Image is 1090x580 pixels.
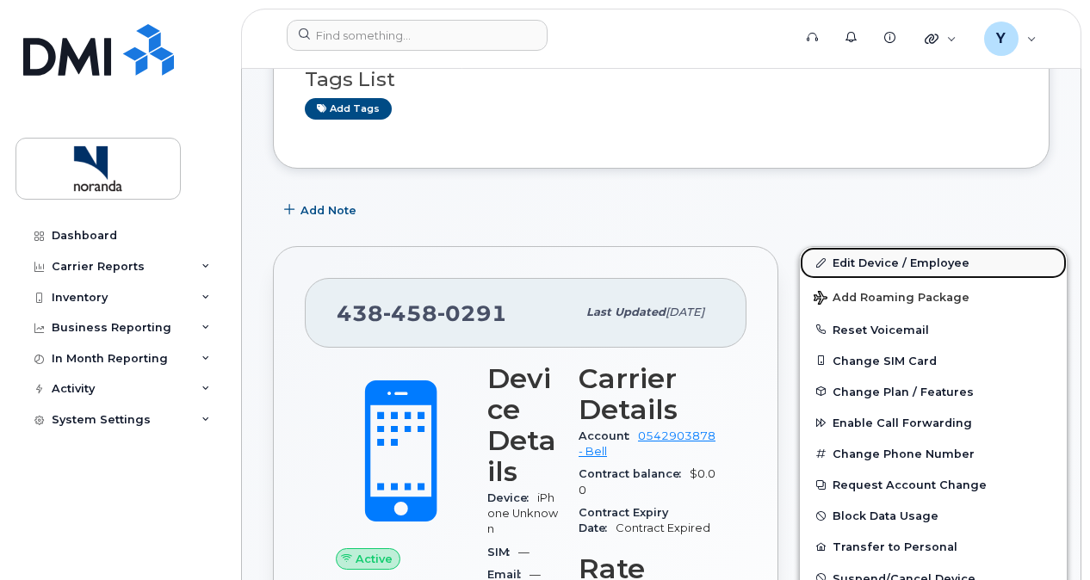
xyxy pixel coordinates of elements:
[518,546,530,558] span: —
[800,279,1067,314] button: Add Roaming Package
[579,467,715,496] span: $0.00
[579,506,668,534] span: Contract Expiry Date
[437,300,507,326] span: 0291
[356,551,393,567] span: Active
[913,22,969,56] div: Quicklinks
[586,305,666,318] span: Last updated
[800,407,1067,438] button: Enable Call Forwarding
[800,500,1067,531] button: Block Data Usage
[814,291,969,307] span: Add Roaming Package
[800,247,1067,278] a: Edit Device / Employee
[616,521,710,534] span: Contract Expired
[996,28,1006,49] span: Y
[800,438,1067,469] button: Change Phone Number
[487,491,558,536] span: iPhone Unknown
[300,202,356,219] span: Add Note
[487,546,518,558] span: SIM
[383,300,437,326] span: 458
[800,531,1067,562] button: Transfer to Personal
[579,429,638,442] span: Account
[833,416,972,429] span: Enable Call Forwarding
[833,385,974,398] span: Change Plan / Features
[579,467,690,480] span: Contract balance
[972,22,1049,56] div: Yuri.Praksik@glencore.ca
[487,363,558,487] h3: Device Details
[666,305,704,318] span: [DATE]
[273,194,371,225] button: Add Note
[287,20,548,51] input: Find something...
[579,429,715,458] a: 0542903878 - Bell
[800,345,1067,376] button: Change SIM Card
[337,300,507,326] span: 438
[800,469,1067,500] button: Request Account Change
[800,314,1067,345] button: Reset Voicemail
[800,376,1067,407] button: Change Plan / Features
[579,363,715,425] h3: Carrier Details
[305,69,1018,90] h3: Tags List
[487,491,537,504] span: Device
[305,98,392,120] a: Add tags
